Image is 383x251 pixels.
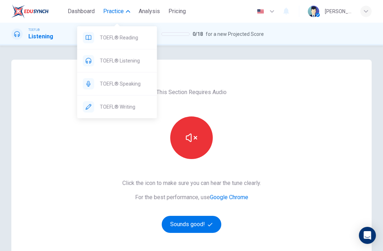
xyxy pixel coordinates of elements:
span: 0 / 18 [193,30,203,38]
button: Pricing [166,5,189,18]
span: Dashboard [68,7,95,16]
span: Practice [103,7,124,16]
span: This Section Requires Audio [156,88,227,97]
span: TOEFL® Reading [100,33,151,42]
span: TOEFL® Speaking [100,80,151,88]
span: Click the icon to make sure you can hear the tune clearly. [122,179,261,187]
span: Pricing [168,7,186,16]
button: Practice [100,5,133,18]
div: TOEFL® Reading [77,26,157,49]
img: en [256,9,265,14]
div: TOEFL® Speaking [77,72,157,95]
div: TOEFL® Writing [77,96,157,118]
span: For the best performance, use [122,193,261,202]
span: for a new Projected Score [206,30,264,38]
img: Profile picture [308,6,319,17]
h1: Listening [28,32,53,41]
button: Analysis [136,5,163,18]
span: TOEFL® [28,27,40,32]
span: Analysis [139,7,160,16]
div: TOEFL® Listening [77,49,157,72]
button: Dashboard [65,5,98,18]
button: Sounds good! [162,216,221,233]
span: TOEFL® Listening [100,56,151,65]
a: EduSynch logo [11,4,65,18]
span: TOEFL® Writing [100,103,151,111]
img: EduSynch logo [11,4,49,18]
a: Google Chrome [210,194,248,201]
div: Open Intercom Messenger [359,227,376,244]
div: [PERSON_NAME] [325,7,352,16]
